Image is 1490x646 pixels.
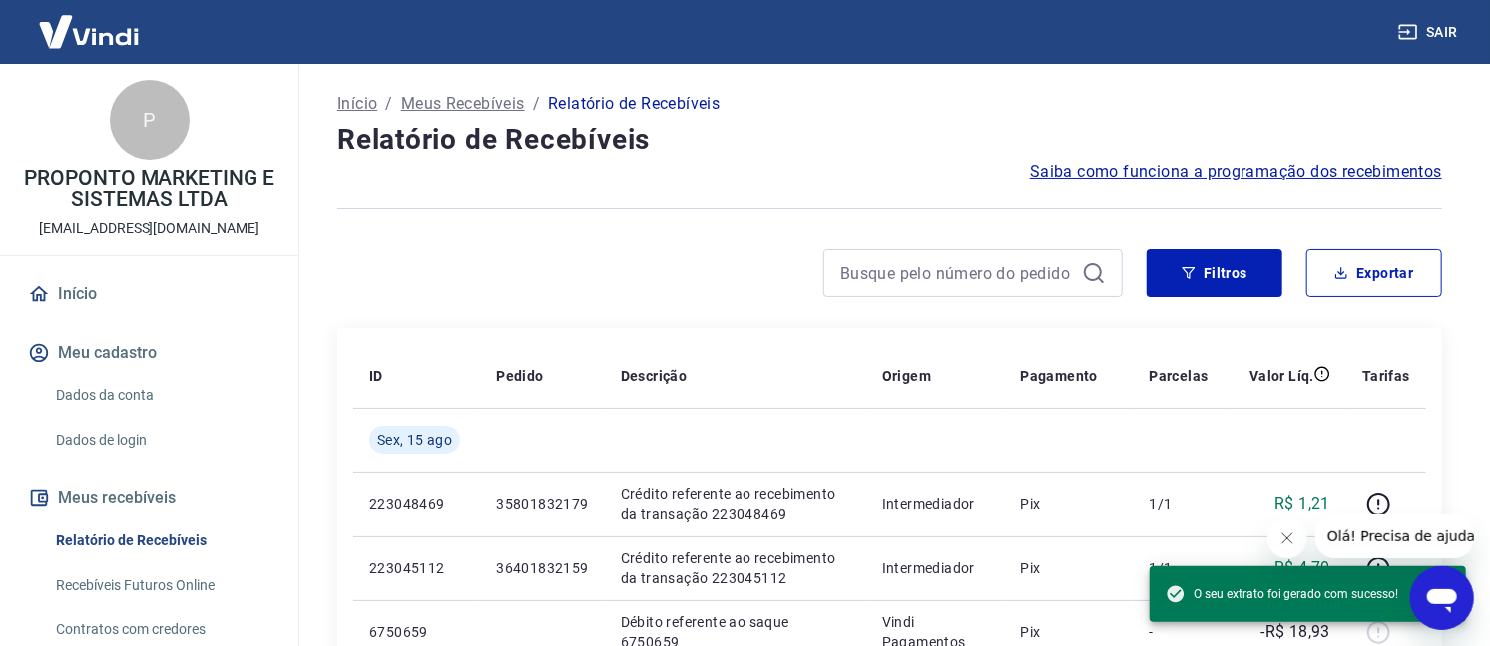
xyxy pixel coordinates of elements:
a: Relatório de Recebíveis [48,520,274,561]
button: Meus recebíveis [24,476,274,520]
a: Recebíveis Futuros Online [48,565,274,606]
button: Filtros [1147,249,1282,297]
iframe: Fechar mensagem [1267,518,1307,558]
p: Descrição [621,366,688,386]
input: Busque pelo número do pedido [840,258,1074,288]
p: Relatório de Recebíveis [548,92,720,116]
p: 1/1 [1149,494,1208,514]
p: Pedido [496,366,543,386]
iframe: Mensagem da empresa [1315,514,1474,558]
a: Início [24,272,274,316]
p: Crédito referente ao recebimento da transação 223045112 [621,548,850,588]
p: Origem [882,366,931,386]
button: Meu cadastro [24,331,274,375]
p: 35801832179 [496,494,588,514]
iframe: Botão para abrir a janela de mensagens [1410,566,1474,630]
span: Sex, 15 ago [377,430,452,450]
h4: Relatório de Recebíveis [337,120,1442,160]
p: Valor Líq. [1249,366,1314,386]
p: Pagamento [1020,366,1098,386]
button: Exportar [1306,249,1442,297]
a: Saiba como funciona a programação dos recebimentos [1030,160,1442,184]
p: -R$ 18,93 [1261,620,1331,644]
p: 223048469 [369,494,464,514]
p: Crédito referente ao recebimento da transação 223048469 [621,484,850,524]
p: / [385,92,392,116]
p: 223045112 [369,558,464,578]
p: Tarifas [1362,366,1410,386]
p: 36401832159 [496,558,588,578]
img: Vindi [24,1,154,62]
p: Pix [1020,494,1117,514]
p: 6750659 [369,622,464,642]
p: 1/1 [1149,558,1208,578]
p: [EMAIL_ADDRESS][DOMAIN_NAME] [39,218,259,239]
p: - [1149,622,1208,642]
a: Início [337,92,377,116]
p: / [533,92,540,116]
div: P [110,80,190,160]
p: Pix [1020,622,1117,642]
button: Sair [1394,14,1466,51]
p: Intermediador [882,558,988,578]
a: Dados de login [48,420,274,461]
a: Meus Recebíveis [401,92,525,116]
p: R$ 1,21 [1274,492,1330,516]
span: O seu extrato foi gerado com sucesso! [1166,584,1398,604]
p: Pix [1020,558,1117,578]
a: Dados da conta [48,375,274,416]
p: Intermediador [882,494,988,514]
span: Olá! Precisa de ajuda? [12,14,168,30]
p: Parcelas [1149,366,1208,386]
p: PROPONTO MARKETING E SISTEMAS LTDA [16,168,282,210]
p: ID [369,366,383,386]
